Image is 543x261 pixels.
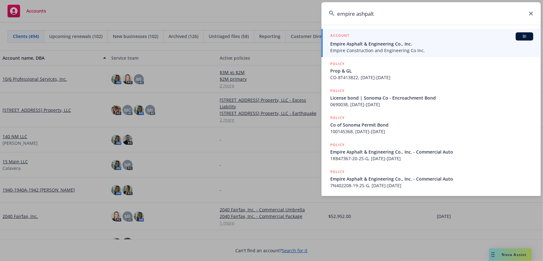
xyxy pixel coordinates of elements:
span: 0690038, [DATE]-[DATE] [330,101,533,108]
span: Co of Sonoma Permit Bond [330,122,533,128]
h5: POLICY [330,169,345,175]
span: License bond | Sonoma Co - Encroachment Bond [330,95,533,101]
input: Search... [321,2,541,25]
span: Empire Asphalt & Engineering Co., Inc. [330,41,533,47]
span: BI [518,34,531,39]
a: POLICYEmpire Asphalt & Engineering Co., Inc. - Commercial Auto1R847367-20-2S-G, [DATE]-[DATE] [321,138,541,165]
span: Empire Asphalt & Engineering Co., Inc. - Commercial Auto [330,149,533,155]
h5: POLICY [330,115,345,121]
span: 7N402208-19-2S-G, [DATE]-[DATE] [330,182,533,189]
a: ACCOUNTBIEmpire Asphalt & Engineering Co., Inc.Empire Construction and Engineering Co Inc. [321,29,541,57]
span: CO-8T413822, [DATE]-[DATE] [330,74,533,81]
h5: ACCOUNT [330,32,349,40]
span: Empire Asphalt & Engineering Co., Inc. - Commercial Auto [330,176,533,182]
h5: POLICY [330,88,345,94]
span: Empire Construction and Engineering Co Inc. [330,47,533,54]
a: POLICYProp & GLCO-8T413822, [DATE]-[DATE] [321,57,541,84]
h5: POLICY [330,61,345,67]
span: 100145368, [DATE]-[DATE] [330,128,533,135]
span: Prop & GL [330,68,533,74]
a: POLICYCo of Sonoma Permit Bond100145368, [DATE]-[DATE] [321,111,541,138]
a: POLICYLicense bond | Sonoma Co - Encroachment Bond0690038, [DATE]-[DATE] [321,84,541,111]
a: POLICYEmpire Asphalt & Engineering Co., Inc. - Commercial Auto7N402208-19-2S-G, [DATE]-[DATE] [321,165,541,192]
h5: POLICY [330,142,345,148]
span: 1R847367-20-2S-G, [DATE]-[DATE] [330,155,533,162]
